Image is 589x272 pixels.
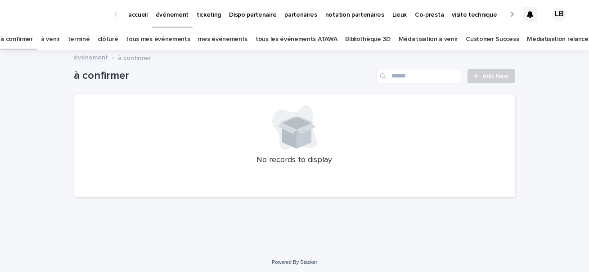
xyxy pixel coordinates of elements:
[74,52,108,62] a: événement
[552,7,567,22] div: LB
[0,29,33,50] a: à confirmer
[18,5,105,23] img: Ls34BcGeRexTGTNfXpUC
[377,69,462,83] input: Search
[41,29,60,50] a: à venir
[466,29,519,50] a: Customer Success
[468,69,515,83] a: Add New
[272,259,317,265] a: Powered By Stacker
[68,29,90,50] a: terminé
[399,29,458,50] a: Médiatisation à venir
[85,155,504,165] p: No records to display
[527,29,589,50] a: Médiatisation relance
[98,29,118,50] a: clôturé
[345,29,390,50] a: Bibliothèque 3D
[74,69,373,82] h1: à confirmer
[118,52,152,62] p: à confirmer
[256,29,337,50] a: tous les événements ATAWA
[198,29,247,50] a: mes événements
[126,29,190,50] a: tous mes événements
[483,73,509,79] span: Add New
